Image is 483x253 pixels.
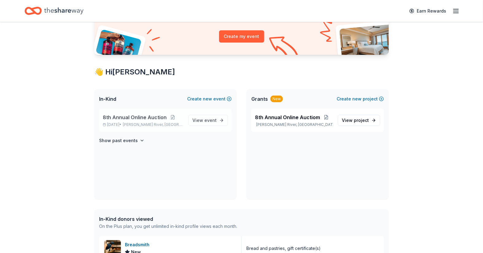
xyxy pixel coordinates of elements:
span: project [354,118,369,123]
a: Earn Rewards [406,6,450,17]
a: View project [338,115,380,126]
button: Createnewproject [337,95,384,103]
button: Show past events [99,137,145,144]
div: New [270,96,283,102]
div: Breadsmith [125,241,152,248]
a: View event [188,115,228,126]
span: [PERSON_NAME] River, [GEOGRAPHIC_DATA] [123,122,184,127]
div: Bread and pastries, gift certificate(s) [246,245,321,252]
a: Home [25,4,83,18]
span: 8th Annual Online Auctiom [255,114,320,121]
p: [PERSON_NAME] River, [GEOGRAPHIC_DATA] [255,122,333,127]
h4: Show past events [99,137,138,144]
span: In-Kind [99,95,116,103]
img: Curvy arrow [269,36,300,59]
div: 👋 Hi [PERSON_NAME] [94,67,389,77]
span: new [352,95,361,103]
span: Grants [251,95,268,103]
button: Createnewevent [187,95,232,103]
span: 8th Annual Online Auction [103,114,167,121]
div: On the Plus plan, you get unlimited in-kind profile views each month. [99,223,237,230]
p: [DATE] • [103,122,184,127]
span: View [342,117,369,124]
span: event [204,118,217,123]
div: In-Kind donors viewed [99,215,237,223]
span: new [203,95,212,103]
button: Create my event [219,30,264,43]
span: View [192,117,217,124]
